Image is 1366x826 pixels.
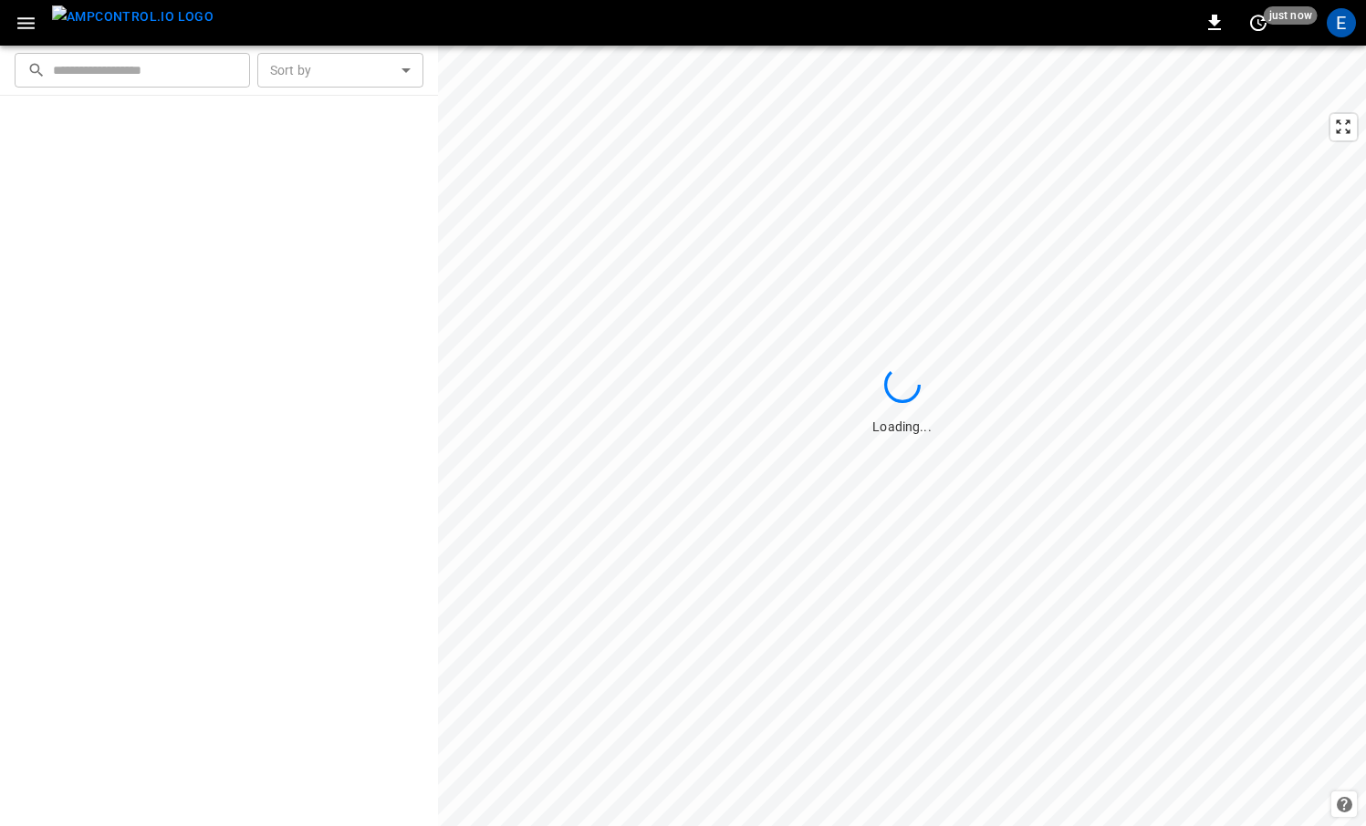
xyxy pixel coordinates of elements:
span: Loading... [872,419,931,434]
div: profile-icon [1327,8,1356,37]
button: set refresh interval [1244,8,1273,37]
span: just now [1264,6,1318,25]
canvas: Map [438,46,1366,826]
img: ampcontrol.io logo [52,5,214,28]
